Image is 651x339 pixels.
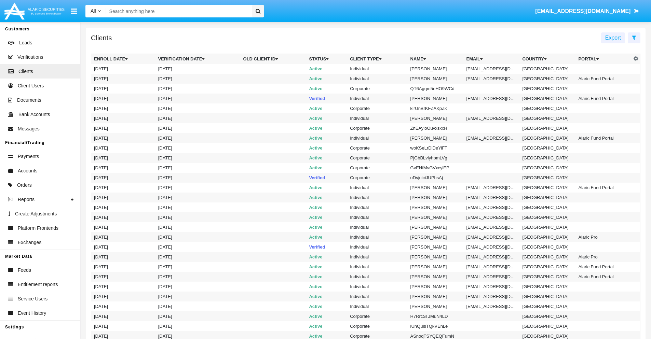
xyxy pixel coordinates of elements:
td: QT6Agqm5eHO9WCd [408,84,464,94]
td: [DATE] [91,143,155,153]
td: [GEOGRAPHIC_DATA] [519,64,575,74]
td: Active [306,74,347,84]
td: [EMAIL_ADDRESS][DOMAIN_NAME] [464,282,520,292]
td: iUnQuisTQkVEnLe [408,321,464,331]
th: Verification date [155,54,241,64]
td: Active [306,193,347,202]
td: [GEOGRAPHIC_DATA] [519,292,575,301]
td: Individual [347,133,407,143]
td: Active [306,272,347,282]
button: Export [601,32,625,43]
td: [DATE] [155,232,241,242]
td: Corporate [347,321,407,331]
td: [PERSON_NAME] [408,202,464,212]
td: [DATE] [91,113,155,123]
span: Verifications [17,54,43,61]
span: Platform Frontends [18,225,58,232]
span: Export [605,35,621,41]
td: [DATE] [155,153,241,163]
span: Event History [18,310,46,317]
td: [DATE] [155,282,241,292]
td: kirUnBrKFZAKpZk [408,103,464,113]
td: [DATE] [91,202,155,212]
td: [DATE] [91,222,155,232]
td: [DATE] [155,262,241,272]
td: [DATE] [155,113,241,123]
td: [DATE] [91,193,155,202]
td: Active [306,103,347,113]
th: Client Type [347,54,407,64]
td: [PERSON_NAME] [408,252,464,262]
td: [GEOGRAPHIC_DATA] [519,321,575,331]
td: Active [306,84,347,94]
td: [PERSON_NAME] [408,262,464,272]
td: [GEOGRAPHIC_DATA] [519,84,575,94]
td: [PERSON_NAME] [408,183,464,193]
td: [DATE] [155,183,241,193]
td: Corporate [347,153,407,163]
td: [DATE] [155,212,241,222]
span: Client Users [18,82,44,89]
td: [DATE] [155,103,241,113]
span: Accounts [18,167,38,174]
td: [GEOGRAPHIC_DATA] [519,262,575,272]
td: [DATE] [155,143,241,153]
td: [GEOGRAPHIC_DATA] [519,173,575,183]
td: [DATE] [91,173,155,183]
td: PjGbBLvlyhpmLVg [408,153,464,163]
td: Individual [347,193,407,202]
td: [GEOGRAPHIC_DATA] [519,311,575,321]
td: [GEOGRAPHIC_DATA] [519,74,575,84]
td: [DATE] [91,64,155,74]
span: Payments [18,153,39,160]
td: [DATE] [155,301,241,311]
td: [GEOGRAPHIC_DATA] [519,282,575,292]
td: [PERSON_NAME] [408,133,464,143]
td: Active [306,183,347,193]
td: [DATE] [155,173,241,183]
span: Documents [17,97,41,104]
td: H7RrcSl JMuN4LD [408,311,464,321]
td: GvENfMvGVxcylEP [408,163,464,173]
td: [DATE] [155,123,241,133]
td: [PERSON_NAME] [408,212,464,222]
td: [DATE] [155,163,241,173]
td: Corporate [347,84,407,94]
span: Bank Accounts [18,111,50,118]
img: Logo image [3,1,66,21]
td: [DATE] [91,262,155,272]
td: Individual [347,252,407,262]
td: [DATE] [91,232,155,242]
td: [EMAIL_ADDRESS][DOMAIN_NAME] [464,252,520,262]
td: [EMAIL_ADDRESS][DOMAIN_NAME] [464,183,520,193]
td: [PERSON_NAME] [408,292,464,301]
td: [DATE] [91,84,155,94]
td: Individual [347,222,407,232]
td: [GEOGRAPHIC_DATA] [519,301,575,311]
td: Alaric Fund Portal [575,262,632,272]
td: [PERSON_NAME] [408,242,464,252]
td: [GEOGRAPHIC_DATA] [519,272,575,282]
td: Active [306,222,347,232]
td: [EMAIL_ADDRESS][DOMAIN_NAME] [464,64,520,74]
a: [EMAIL_ADDRESS][DOMAIN_NAME] [532,2,642,21]
td: Corporate [347,123,407,133]
td: [DATE] [91,282,155,292]
td: Corporate [347,173,407,183]
span: Feeds [18,267,31,274]
td: Individual [347,212,407,222]
td: [DATE] [91,292,155,301]
td: [EMAIL_ADDRESS][DOMAIN_NAME] [464,222,520,232]
td: [EMAIL_ADDRESS][DOMAIN_NAME] [464,301,520,311]
td: [DATE] [155,272,241,282]
td: Active [306,163,347,173]
td: [GEOGRAPHIC_DATA] [519,183,575,193]
td: [GEOGRAPHIC_DATA] [519,193,575,202]
td: Individual [347,301,407,311]
td: [EMAIL_ADDRESS][DOMAIN_NAME] [464,242,520,252]
th: Status [306,54,347,64]
td: [EMAIL_ADDRESS][DOMAIN_NAME] [464,232,520,242]
td: [EMAIL_ADDRESS][DOMAIN_NAME] [464,74,520,84]
td: [DATE] [91,103,155,113]
td: [DATE] [155,222,241,232]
